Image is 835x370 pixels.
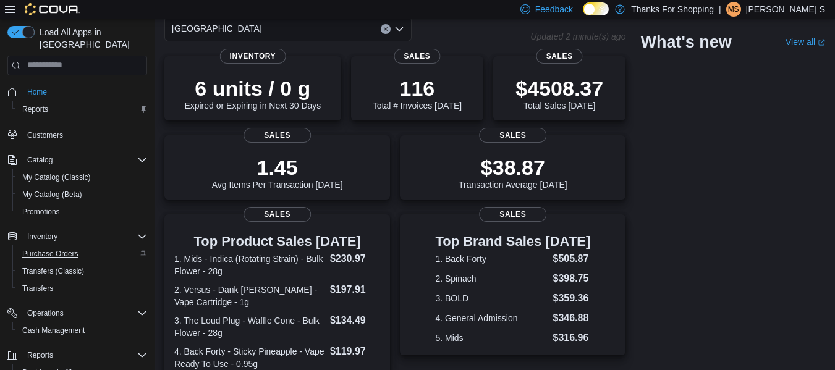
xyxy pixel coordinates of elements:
span: Reports [17,102,147,117]
span: Home [27,87,47,97]
p: 1.45 [212,155,343,180]
button: Home [2,83,152,101]
a: Cash Management [17,323,90,338]
button: My Catalog (Classic) [12,169,152,186]
dd: $119.97 [330,344,380,359]
dt: 4. General Admission [435,312,548,324]
span: Catalog [22,153,147,167]
div: Meade S [726,2,741,17]
a: Home [22,85,52,99]
dt: 3. BOLD [435,292,548,305]
span: Feedback [535,3,573,15]
dd: $398.75 [553,271,591,286]
dd: $346.88 [553,311,591,326]
span: My Catalog (Beta) [17,187,147,202]
span: Load All Apps in [GEOGRAPHIC_DATA] [35,26,147,51]
button: Purchase Orders [12,245,152,263]
a: My Catalog (Beta) [17,187,87,202]
span: Customers [22,127,147,142]
dt: 1. Back Forty [435,253,548,265]
dt: 2. Versus - Dank [PERSON_NAME] - Vape Cartridge - 1g [174,284,325,308]
dd: $505.87 [553,251,591,266]
span: [GEOGRAPHIC_DATA] [172,21,262,36]
button: Cash Management [12,322,152,339]
button: My Catalog (Beta) [12,186,152,203]
span: Transfers (Classic) [17,264,147,279]
button: Catalog [22,153,57,167]
span: Inventory [220,49,286,64]
span: Home [22,84,147,99]
span: Sales [536,49,583,64]
div: Total # Invoices [DATE] [373,76,462,111]
p: [PERSON_NAME] S [746,2,825,17]
span: Promotions [17,204,147,219]
dt: 5. Mids [435,332,548,344]
p: 6 units / 0 g [184,76,321,101]
span: My Catalog (Classic) [17,170,147,185]
img: Cova [25,3,80,15]
span: Reports [27,350,53,360]
button: Open list of options [394,24,404,34]
button: Transfers [12,280,152,297]
button: Clear input [381,24,391,34]
span: Reports [22,104,48,114]
button: Inventory [22,229,62,244]
button: Customers [2,125,152,143]
span: My Catalog (Beta) [22,190,82,200]
dt: 4. Back Forty - Sticky Pineapple - Vape Ready To Use - 0.95g [174,345,325,370]
span: Cash Management [17,323,147,338]
button: Operations [2,305,152,322]
span: My Catalog (Classic) [22,172,91,182]
div: Transaction Average [DATE] [459,155,567,190]
dt: 1. Mids - Indica (Rotating Strain) - Bulk Flower - 28g [174,253,325,277]
span: Cash Management [22,326,85,335]
h3: Top Brand Sales [DATE] [435,234,590,249]
a: Reports [17,102,53,117]
button: Inventory [2,228,152,245]
dd: $197.91 [330,282,380,297]
p: Updated 2 minute(s) ago [530,32,625,41]
a: Transfers (Classic) [17,264,89,279]
a: My Catalog (Classic) [17,170,96,185]
span: Inventory [27,232,57,242]
span: Purchase Orders [17,246,147,261]
span: Inventory [22,229,147,244]
span: Sales [244,128,312,143]
dd: $230.97 [330,251,380,266]
div: Avg Items Per Transaction [DATE] [212,155,343,190]
p: $38.87 [459,155,567,180]
p: Thanks For Shopping [631,2,714,17]
h3: Top Product Sales [DATE] [174,234,380,249]
span: Transfers [22,284,53,293]
p: | [719,2,721,17]
a: View allExternal link [786,37,825,47]
dd: $134.49 [330,313,380,328]
p: 116 [373,76,462,101]
a: Promotions [17,204,65,219]
dt: 3. The Loud Plug - Waffle Cone - Bulk Flower - 28g [174,314,325,339]
span: Customers [27,130,63,140]
span: Promotions [22,207,60,217]
span: Reports [22,348,147,363]
button: Reports [22,348,58,363]
div: Expired or Expiring in Next 30 Days [184,76,321,111]
button: Promotions [12,203,152,221]
div: Total Sales [DATE] [515,76,603,111]
a: Customers [22,128,68,143]
span: Sales [479,128,547,143]
span: Transfers [17,281,147,296]
button: Transfers (Classic) [12,263,152,280]
svg: External link [818,39,825,46]
a: Purchase Orders [17,246,83,261]
input: Dark Mode [583,2,609,15]
span: Sales [479,207,547,222]
dt: 2. Spinach [435,272,548,285]
span: Sales [394,49,440,64]
span: Catalog [27,155,53,165]
button: Catalog [2,151,152,169]
button: Reports [12,101,152,118]
a: Transfers [17,281,58,296]
span: Purchase Orders [22,249,78,259]
dd: $316.96 [553,330,591,345]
